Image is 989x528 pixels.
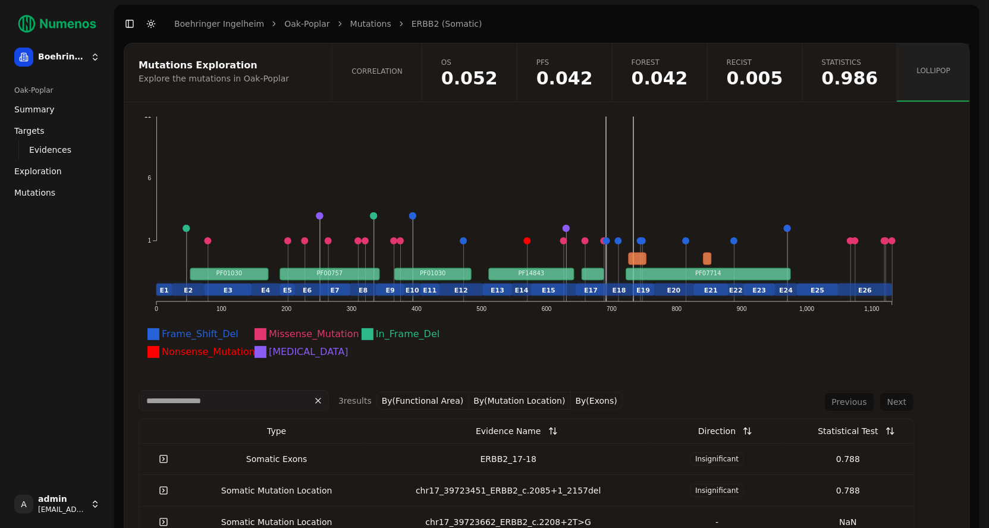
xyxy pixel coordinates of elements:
text: E3 [224,287,233,294]
text: In_Frame_Del [376,329,439,341]
button: By(Mutation Location) [469,392,570,410]
text: PF07714 [695,270,721,276]
text: 11 [145,112,152,119]
text: 500 [477,306,487,312]
a: Oak-Poplar [284,18,329,30]
div: Mutations Exploration [139,61,314,70]
text: 1,000 [799,306,814,312]
span: Mutations [14,187,55,199]
text: E2 [184,287,193,294]
span: Evidences [29,144,71,156]
text: E7 [331,287,340,294]
span: 0.986 [822,70,878,87]
text: E9 [386,287,395,294]
span: RECIST [727,58,783,67]
a: Forest0.042 [612,43,707,102]
span: 0.0053522309705183 [727,70,783,87]
button: Toggle Sidebar [121,15,138,32]
span: A [14,495,33,514]
text: PF01030 [420,270,446,276]
a: RECIST0.005 [707,43,802,102]
text: E8 [359,287,368,294]
text: 200 [281,306,291,312]
text: 600 [542,306,552,312]
a: Lollipop [897,43,969,102]
text: PF01030 [216,270,243,276]
text: E1 [160,287,169,294]
text: E22 [729,287,743,294]
a: Evidences [24,142,90,158]
div: chr17_39723451_ERBB2_c.2085+1_2157del [370,485,646,496]
text: E6 [303,287,312,294]
div: Direction [698,420,736,442]
text: 1 [147,237,151,244]
text: 700 [607,306,617,312]
a: Statistics0.986 [802,43,897,102]
span: 0.0418171749422119 [632,70,688,87]
text: [MEDICAL_DATA] [269,347,348,359]
text: 800 [672,306,682,312]
text: 100 [216,306,227,312]
a: Mutations [10,183,105,202]
text: E11 [423,287,437,294]
a: Summary [10,100,105,119]
span: PFS [536,58,593,67]
text: 1,100 [865,306,880,312]
div: Explore the mutations in Oak-Poplar [139,73,314,84]
text: E24 [779,287,793,294]
a: Exploration [10,162,105,181]
text: E23 [752,287,766,294]
span: Correlation [351,67,403,76]
a: OS0.052 [422,43,517,102]
text: 400 [412,306,422,312]
button: Boehringer Ingelheim [10,43,105,71]
button: By(Functional Area) [376,392,469,410]
span: 3 result s [338,396,372,406]
div: Oak-Poplar [10,81,105,100]
button: Aadmin[EMAIL_ADDRESS] [10,490,105,518]
a: Targets [10,121,105,140]
span: 0.0418171749422119 [536,70,593,87]
text: Nonsense_Mutation [162,347,255,359]
div: 0.788 [787,453,909,465]
span: Lollipop [916,66,950,76]
text: PF00757 [317,270,343,276]
text: 300 [347,306,357,312]
text: E18 [613,287,626,294]
text: E13 [491,287,504,294]
div: chr17_39723662_ERBB2_c.2208+2T>G [370,516,646,528]
span: Insignificant [690,452,744,466]
text: E21 [704,287,718,294]
text: E12 [454,287,468,294]
span: Statistics [822,58,878,67]
text: PF14843 [519,270,545,276]
text: E15 [542,287,555,294]
div: Somatic Exons [193,453,360,465]
a: Correlation [332,43,422,102]
span: 0.0522033351209229 [441,70,498,87]
span: Targets [14,125,45,137]
img: Numenos [10,10,105,38]
text: 6 [147,175,151,181]
text: E14 [515,287,529,294]
text: E19 [636,287,650,294]
div: Statistical Test [818,420,878,442]
a: ERBB2 (Somatic) [412,18,482,30]
text: Missense_Mutation [269,329,359,341]
text: E25 [811,287,824,294]
div: Somatic Mutation Location [193,485,360,496]
text: E20 [667,287,681,294]
a: Boehringer Ingelheim [174,18,264,30]
text: 0 [155,306,158,312]
div: ERBB2_17-18 [370,453,646,465]
span: Boehringer Ingelheim [38,52,86,62]
th: Type [188,419,365,443]
span: admin [38,494,86,505]
span: [EMAIL_ADDRESS] [38,505,86,514]
text: E17 [584,287,598,294]
a: PFS0.042 [517,43,612,102]
nav: breadcrumb [174,18,482,30]
text: Frame_Shift_Del [162,329,238,341]
div: Somatic Mutation Location [193,516,360,528]
span: OS [441,58,498,67]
